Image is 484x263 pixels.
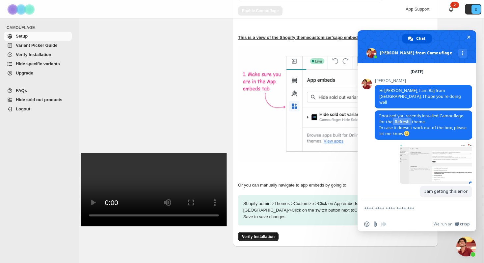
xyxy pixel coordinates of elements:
div: [DATE] [411,70,423,74]
span: Hi [PERSON_NAME], I am Raj from [GEOGRAPHIC_DATA]. I hope you're doing well [379,88,461,105]
span: Variant Picker Guide [16,43,57,48]
p: Shopify admin -> Themes -> Customize -> Click on App embeds Icon at the left [GEOGRAPHIC_DATA] ->... [238,195,433,225]
span: Avatar with initials B [471,5,481,14]
span: Upgrade [16,71,33,75]
p: Or you can manually navigate to app embeds by going to [238,182,433,189]
span: I noticed you recently installed Camouflage for the theme. In case it doesn't work out of the box... [379,113,467,136]
video: Enable Camouflage in theme app embeds [81,153,227,226]
span: CAMOUFLAGE [7,25,74,30]
img: camouflage-enable [238,46,436,161]
a: Verify Installation [238,234,279,239]
a: Logout [4,104,72,114]
span: I am getting this error [424,189,468,194]
span: Chat [416,34,425,44]
a: Hide sold out products [4,95,72,104]
u: This is a view of the Shopify theme customizer's app embeds [238,35,360,40]
button: Verify Installation [238,232,279,241]
textarea: Compose your message... [364,206,455,212]
a: FAQs [4,86,72,95]
span: Hide sold out products [16,97,63,102]
a: We run onCrisp [434,221,470,227]
text: B [475,7,477,11]
a: 2 [448,6,454,13]
span: Crisp [460,221,470,227]
a: Hide specific variants [4,59,72,69]
div: Close chat [456,237,476,256]
span: Refresh [393,118,412,125]
div: 2 [450,2,459,8]
span: FAQs [16,88,27,93]
a: Variant Picker Guide [4,41,72,50]
img: Camouflage [5,0,38,18]
span: Hide specific variants [16,61,60,66]
a: Verify Installation [4,50,72,59]
div: More channels [458,49,467,58]
span: Setup [16,34,28,39]
span: Verify Installation [242,234,275,239]
span: We run on [434,221,452,227]
span: Insert an emoji [364,221,369,227]
a: Upgrade [4,69,72,78]
span: Audio message [381,221,387,227]
span: Logout [16,106,30,111]
div: Chat [402,34,432,44]
strong: Camouflage sold variants [354,208,406,213]
button: Avatar with initials B [465,4,481,15]
span: Close chat [465,34,472,41]
span: Verify Installation [16,52,51,57]
span: [PERSON_NAME] [375,78,472,83]
span: App Support [406,7,429,12]
span: Send a file [373,221,378,227]
a: Setup [4,32,72,41]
